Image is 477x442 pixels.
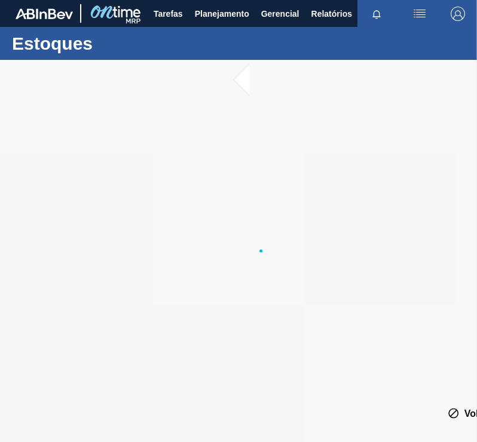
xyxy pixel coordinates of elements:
[261,7,299,21] span: Gerencial
[12,37,224,50] h1: Estoques
[357,5,396,22] button: Notificações
[154,7,183,21] span: Tarefas
[412,7,427,21] img: userActions
[16,8,73,19] img: TNhmsLtSVTkK8tSr43FrP2fwEKptu5GPRR3wAAAABJRU5ErkJggg==
[451,7,465,21] img: Logout
[195,7,249,21] span: Planejamento
[311,7,352,21] span: Relatórios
